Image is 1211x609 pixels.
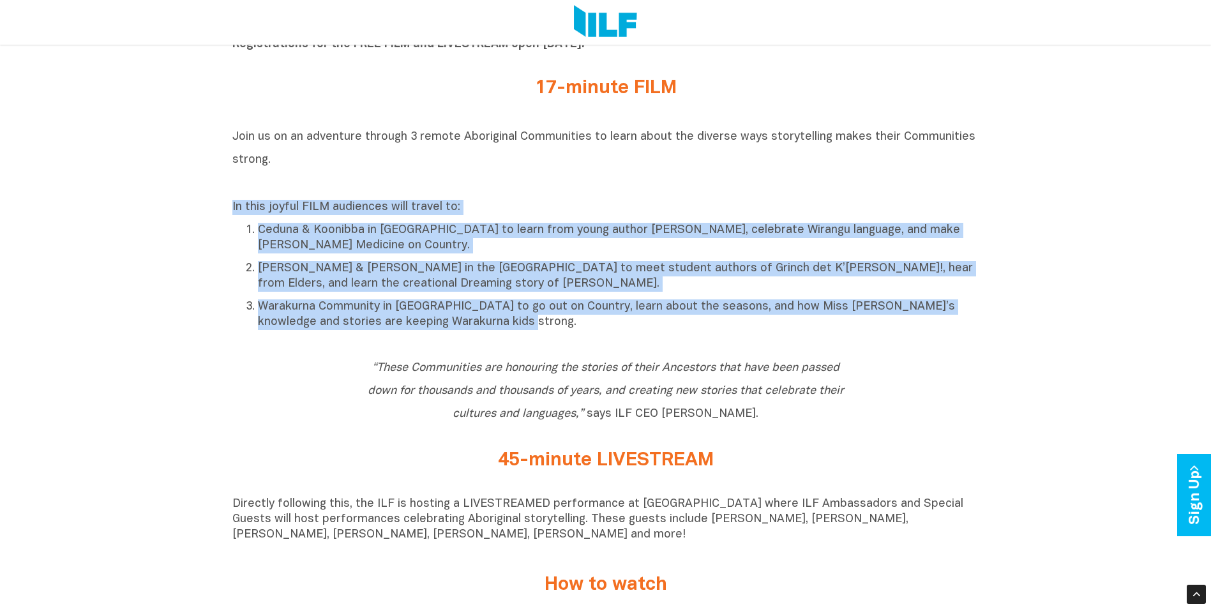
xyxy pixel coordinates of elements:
[368,363,844,419] span: says ILF CEO [PERSON_NAME].
[368,363,844,419] i: “These Communities are honouring the stories of their Ancestors that have been passed down for th...
[574,5,637,40] img: Logo
[232,132,975,165] span: Join us on an adventure through 3 remote Aboriginal Communities to learn about the diverse ways s...
[366,78,845,99] h2: 17-minute FILM
[258,299,979,330] p: Warakurna Community in [GEOGRAPHIC_DATA] to go out on Country, learn about the seasons, and how M...
[258,261,979,292] p: [PERSON_NAME] & [PERSON_NAME] in the [GEOGRAPHIC_DATA] to meet student authors of Grinch det K’[P...
[366,575,845,596] h2: How to watch
[1187,585,1206,604] div: Scroll Back to Top
[232,497,979,543] p: Directly following this, the ILF is hosting a LIVESTREAMED performance at [GEOGRAPHIC_DATA] where...
[366,450,845,471] h2: 45-minute LIVESTREAM
[232,200,979,215] p: In this joyful FILM audiences will travel to:
[258,223,979,253] p: Ceduna & Koonibba in [GEOGRAPHIC_DATA] to learn from young author [PERSON_NAME], celebrate Wirang...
